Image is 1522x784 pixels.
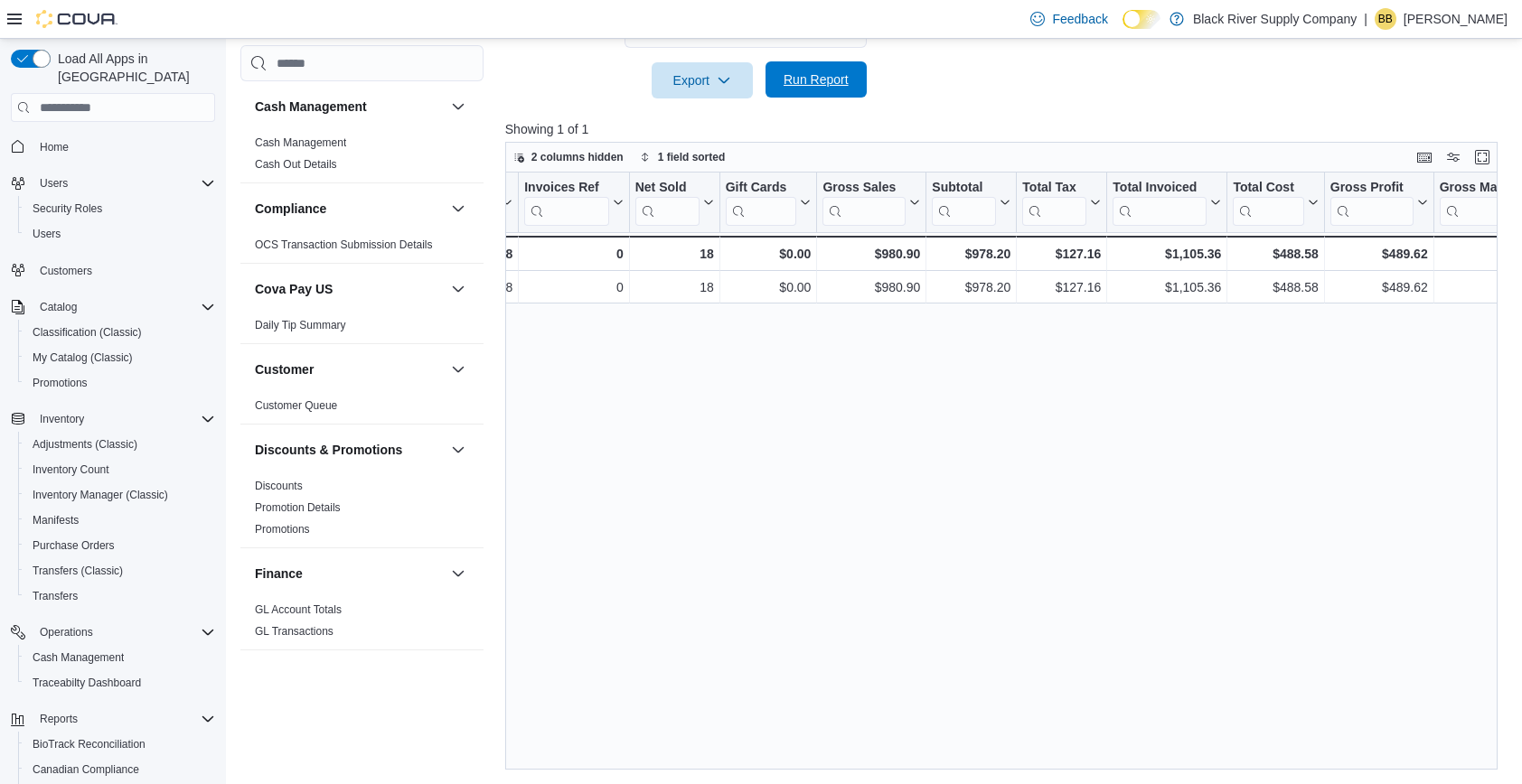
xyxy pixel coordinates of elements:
[255,667,444,685] button: Inventory
[255,398,337,413] span: Customer Queue
[932,180,1010,226] button: Subtotal
[25,672,215,694] span: Traceabilty Dashboard
[33,737,146,751] span: BioTrack Reconciliation
[255,501,341,514] a: Promotion Details
[407,277,512,299] div: 18
[255,318,346,332] span: Daily Tip Summary
[506,146,631,168] button: 2 columns hidden
[25,372,215,394] span: Promotions
[932,180,996,226] div: Subtotal
[33,437,137,452] span: Adjustments (Classic)
[25,484,215,506] span: Inventory Manager (Classic)
[447,359,469,380] button: Customer
[932,180,996,197] div: Subtotal
[255,280,444,298] button: Cova Pay US
[255,624,334,639] span: GL Transactions
[25,560,215,582] span: Transfers (Classic)
[25,759,146,780] a: Canadian Compliance
[407,243,512,265] div: 18
[1022,180,1101,226] button: Total Tax
[240,475,484,547] div: Discounts & Promotions
[725,180,811,226] button: Gift Cards
[25,434,215,455] span: Adjustments (Classic)
[255,603,342,616] a: GL Account Totals
[1113,180,1207,197] div: Total Invoiced
[1378,8,1393,30] span: BB
[4,171,222,196] button: Users
[447,278,469,300] button: Cova Pay US
[33,621,215,643] span: Operations
[25,459,117,481] a: Inventory Count
[932,243,1010,265] div: $978.20
[255,500,341,515] span: Promotion Details
[255,200,444,218] button: Compliance
[51,50,215,86] span: Load All Apps in [GEOGRAPHIC_DATA]
[18,432,222,457] button: Adjustments (Classic)
[725,243,811,265] div: $0.00
[1330,180,1414,226] div: Gross Profit
[1023,1,1114,37] a: Feedback
[25,322,149,343] a: Classification (Classic)
[1113,180,1207,226] div: Total Invoiced
[33,538,115,553] span: Purchase Orders
[447,439,469,461] button: Discounts & Promotions
[1404,8,1508,30] p: [PERSON_NAME]
[33,676,141,690] span: Traceabilty Dashboard
[1364,8,1367,30] p: |
[25,198,109,219] a: Security Roles
[33,408,215,430] span: Inventory
[662,62,742,98] span: Export
[33,135,215,157] span: Home
[18,508,222,533] button: Manifests
[1330,277,1428,299] div: $489.62
[240,132,484,182] div: Cash Management
[1442,146,1464,168] button: Display options
[33,173,215,194] span: Users
[255,200,326,218] h3: Compliance
[1022,243,1101,265] div: $127.16
[18,558,222,583] button: Transfers (Classic)
[25,198,215,219] span: Security Roles
[524,243,623,265] div: 0
[33,462,109,477] span: Inventory Count
[1233,243,1318,265] div: $488.58
[1113,180,1221,226] button: Total Invoiced
[25,535,122,556] a: Purchase Orders
[822,180,906,226] div: Gross Sales
[25,509,86,531] a: Manifests
[240,599,484,649] div: Finance
[1022,277,1101,299] div: $127.16
[634,180,699,197] div: Net Sold
[25,647,131,668] a: Cash Management
[524,180,623,226] button: Invoices Ref
[18,345,222,370] button: My Catalog (Classic)
[33,376,88,390] span: Promotions
[25,459,215,481] span: Inventory Count
[18,757,222,782] button: Canadian Compliance
[726,277,812,299] div: $0.00
[725,180,796,197] div: Gift Cards
[255,157,337,172] span: Cash Out Details
[255,602,342,617] span: GL Account Totals
[932,277,1010,299] div: $978.20
[255,360,444,378] button: Customer
[255,523,310,536] a: Promotions
[725,180,796,226] div: Gift Card Sales
[25,759,215,780] span: Canadian Compliance
[33,296,215,318] span: Catalog
[1330,180,1414,197] div: Gross Profit
[33,201,102,216] span: Security Roles
[4,620,222,645] button: Operations
[1233,180,1303,197] div: Total Cost
[33,488,168,502] span: Inventory Manager (Classic)
[40,300,77,314] span: Catalog
[255,625,334,638] a: GL Transactions
[33,136,76,158] a: Home
[18,583,222,609] button: Transfers
[255,280,333,298] h3: Cova Pay US
[25,585,85,607] a: Transfers
[255,565,303,583] h3: Finance
[1113,277,1221,299] div: $1,105.36
[40,712,78,726] span: Reports
[40,412,84,426] span: Inventory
